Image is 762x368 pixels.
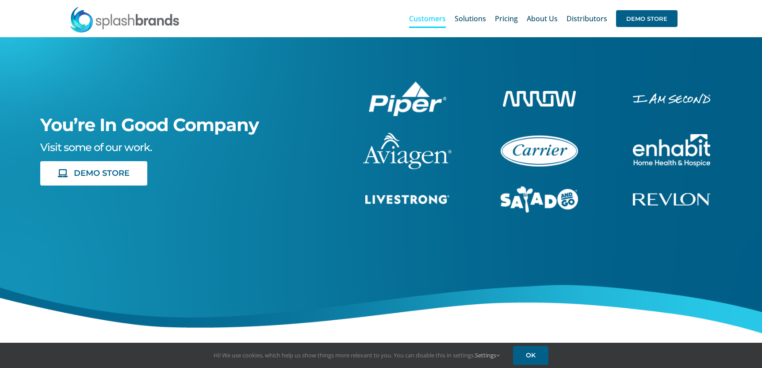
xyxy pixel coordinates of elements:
img: Salad And Go Store [501,186,578,213]
a: enhabit-stacked-white [633,92,710,102]
a: OK [513,346,548,365]
a: enhabit-stacked-white [633,133,710,143]
span: Visit some of our work. [40,141,152,154]
span: Customers [409,15,446,22]
img: SplashBrands.com Logo [69,6,180,33]
a: DEMO STORE [40,161,147,186]
img: Revlon [633,193,710,205]
img: Arrow Store [503,91,576,106]
img: Carrier Brand Store [501,136,578,167]
a: Settings [475,351,500,359]
span: Distributors [567,15,607,22]
span: You’re In Good Company [40,114,259,136]
a: DEMO STORE [616,4,678,33]
a: arrow-white [503,89,576,99]
span: DEMO STORE [616,10,678,27]
span: DEMO STORE [74,169,130,178]
span: Hi! We use cookies, which help us show things more relevant to you. You can disable this in setti... [214,351,500,359]
img: Enhabit Gear Store [633,134,710,167]
a: Pricing [495,4,518,33]
img: aviagen-1C [363,133,452,169]
a: Distributors [567,4,607,33]
img: Livestrong Store [365,195,449,204]
a: sng-1C [501,185,578,195]
nav: Main Menu [409,4,678,33]
span: Solutions [455,15,486,22]
span: About Us [527,15,558,22]
a: carrier-1B [501,134,578,144]
img: I Am Second Store [633,93,710,104]
a: livestrong-5E-website [365,194,449,203]
img: Piper Pilot Ship [369,81,446,116]
a: Customers [409,4,446,33]
a: piper-White [369,80,446,90]
span: Pricing [495,15,518,22]
a: revlon-flat-white [633,192,710,201]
